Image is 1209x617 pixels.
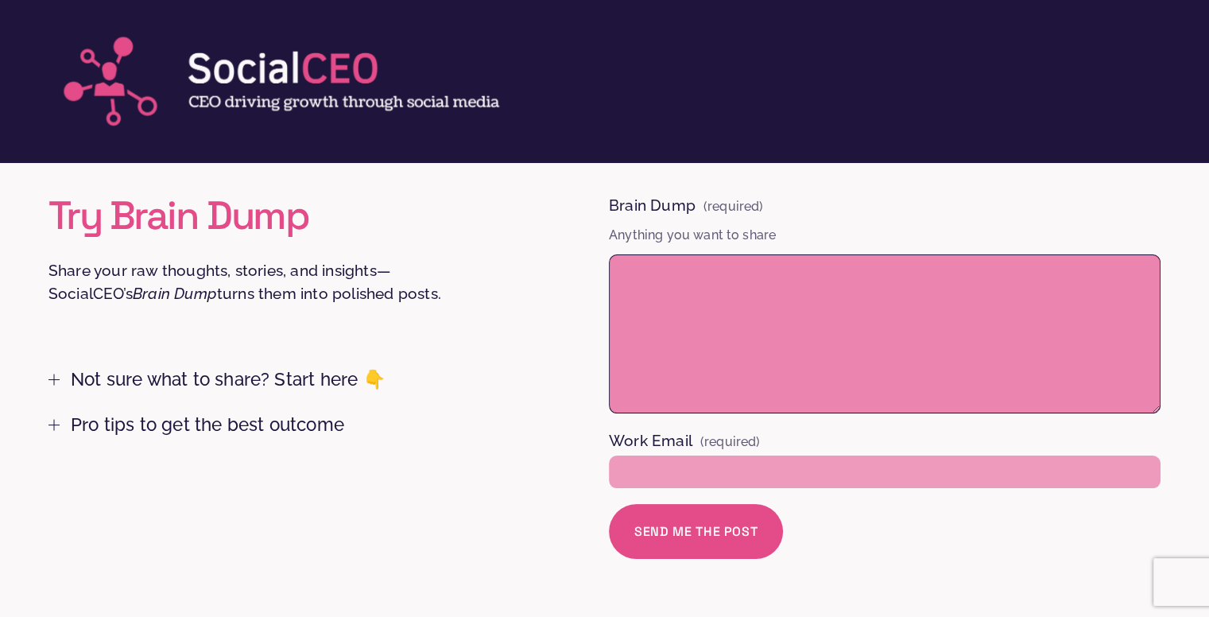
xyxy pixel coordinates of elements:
span: Work Email [609,429,692,452]
span: (required) [700,433,761,452]
h2: Try Brain Dump [48,194,507,238]
button: Pro tips to get the best outcome [48,402,507,447]
span: Pro tips to get the best outcome [60,414,507,435]
em: Brain Dump [133,285,217,302]
button: Not sure what to share? Start here 👇 [48,357,507,402]
button: Send me the post [609,504,783,559]
p: Share your raw thoughts, stories, and insights—SocialCEO’s turns them into polished posts. [48,259,507,305]
span: (required) [703,197,764,216]
span: Brain Dump [609,194,696,217]
span: Not sure what to share? Start here 👇 [60,369,507,390]
p: Anything you want to share [609,219,1161,251]
img: SocialCEO [48,21,525,141]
